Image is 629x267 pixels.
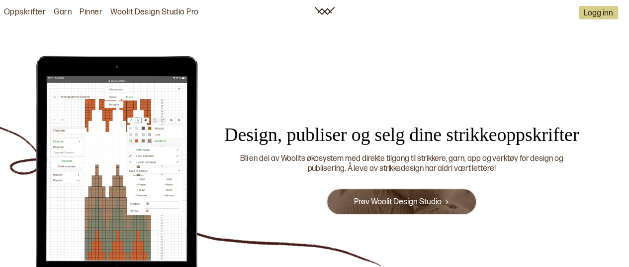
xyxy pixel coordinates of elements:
[314,7,335,15] img: Woolit ikon
[326,188,477,215] button: Prøv Woolit Design Studio
[80,7,102,18] a: Pinner
[209,123,594,147] div: Design, publiser og selg dine strikkeoppskrifter
[4,7,46,18] a: Oppskrifter
[110,7,199,18] a: Woolit Design Studio Pro
[54,7,72,18] a: Garn
[579,6,618,19] button: Logg inn
[354,197,449,207] a: Prøv Woolit Design Studio
[221,154,582,175] div: Bli en del av Woolits økosystem med direkte tilgang til strikkere, garn, app og verktøy for desig...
